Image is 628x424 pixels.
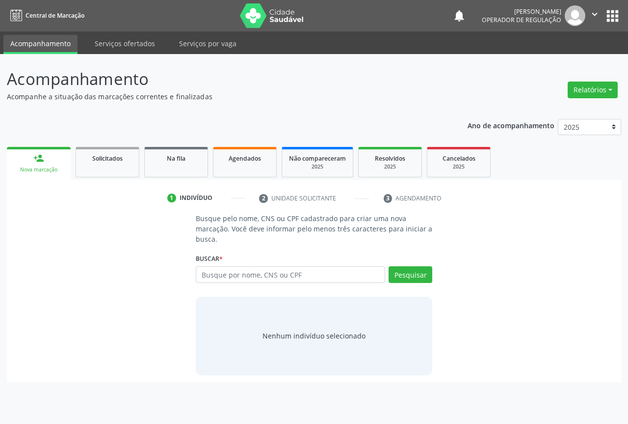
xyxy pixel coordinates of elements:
span: Operador de regulação [482,16,561,24]
span: Na fila [167,154,185,163]
div: person_add [33,153,44,164]
input: Busque por nome, CNS ou CPF [196,266,385,283]
div: 2025 [366,163,415,170]
span: Agendados [229,154,261,163]
div: 1 [167,194,176,202]
span: Não compareceram [289,154,346,163]
p: Acompanhe a situação das marcações correntes e finalizadas [7,91,437,102]
button: apps [604,7,621,25]
div: Nenhum indivíduo selecionado [262,331,366,341]
p: Ano de acompanhamento [468,119,554,131]
i:  [589,9,600,20]
button: Pesquisar [389,266,432,283]
img: img [565,5,585,26]
span: Resolvidos [375,154,405,163]
div: Nova marcação [14,166,64,173]
a: Acompanhamento [3,35,78,54]
p: Busque pelo nome, CNS ou CPF cadastrado para criar uma nova marcação. Você deve informar pelo men... [196,213,432,244]
span: Cancelados [443,154,475,163]
a: Central de Marcação [7,7,84,24]
span: Solicitados [92,154,123,163]
div: 2025 [434,163,483,170]
p: Acompanhamento [7,67,437,91]
div: Indivíduo [180,194,212,202]
a: Serviços ofertados [88,35,162,52]
div: [PERSON_NAME] [482,7,561,16]
div: 2025 [289,163,346,170]
button: Relatórios [568,82,618,98]
button:  [585,5,604,26]
label: Buscar [196,251,223,266]
span: Central de Marcação [26,11,84,20]
a: Serviços por vaga [172,35,243,52]
button: notifications [452,9,466,23]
